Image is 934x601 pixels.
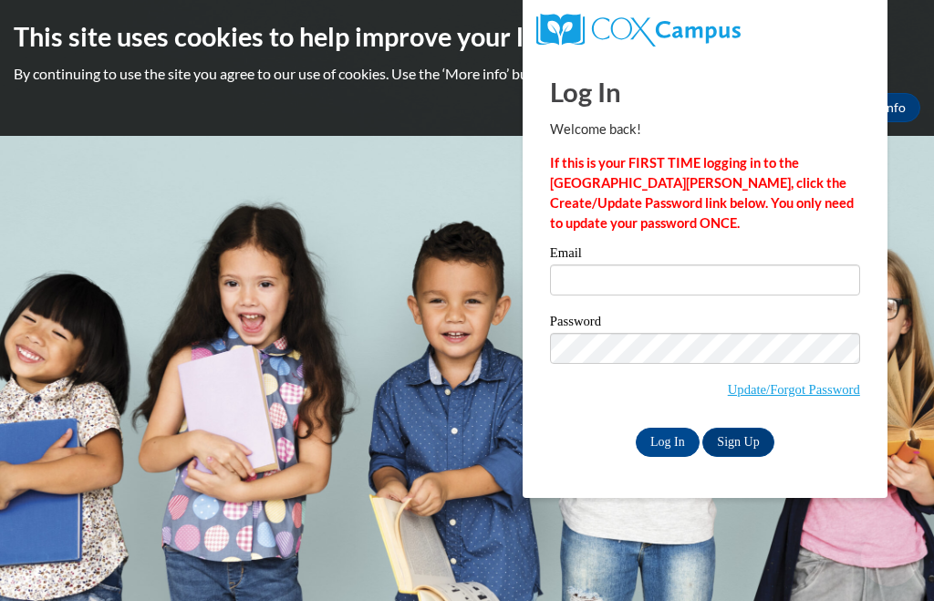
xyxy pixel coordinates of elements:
[14,64,920,84] p: By continuing to use the site you agree to our use of cookies. Use the ‘More info’ button to read...
[550,119,860,140] p: Welcome back!
[550,246,860,264] label: Email
[550,155,854,231] strong: If this is your FIRST TIME logging in to the [GEOGRAPHIC_DATA][PERSON_NAME], click the Create/Upd...
[861,528,919,586] iframe: Button to launch messaging window
[536,14,741,47] img: COX Campus
[550,315,860,333] label: Password
[14,18,920,55] h2: This site uses cookies to help improve your learning experience.
[636,428,700,457] input: Log In
[550,73,860,110] h1: Log In
[728,382,860,397] a: Update/Forgot Password
[702,428,773,457] a: Sign Up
